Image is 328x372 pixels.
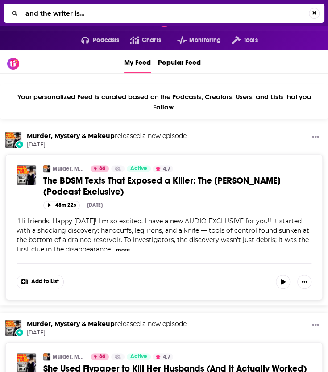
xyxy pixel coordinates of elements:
a: Murder, Mystery & Makeup [53,165,85,172]
span: Active [130,352,147,361]
a: Active [127,353,151,360]
img: Murder, Mystery & Makeup [43,165,50,172]
div: New Episode [15,328,24,337]
span: [DATE] [27,141,187,149]
span: Tools [244,34,258,46]
span: 86 [99,352,105,361]
button: 4.7 [153,165,173,172]
div: [DATE] [87,202,103,208]
a: Murder, Mystery & Makeup [27,320,115,328]
img: Murder, Mystery & Makeup [43,353,50,360]
span: My Feed [124,52,151,72]
img: Murder, Mystery & Makeup [5,320,21,336]
span: ... [111,245,115,253]
a: Active [127,165,151,172]
a: 86 [91,165,109,172]
a: The BDSM Texts That Exposed a Killer: The [PERSON_NAME] (Podcast Exclusive) [43,175,311,197]
img: Murder, Mystery & Makeup [5,132,21,148]
button: Show More Button [17,275,63,289]
span: 86 [99,164,105,173]
span: " [17,217,309,253]
h3: released a new episode [27,320,187,328]
span: [DATE] [27,329,187,337]
a: Popular Feed [158,50,201,73]
input: Search... [22,6,309,21]
div: New Episode [15,140,24,149]
span: Charts [142,34,161,46]
span: Monitoring [189,34,221,46]
a: 86 [91,353,109,360]
span: Add to List [31,278,59,285]
div: Search... [4,4,324,23]
button: 4.7 [153,353,173,360]
span: Active [130,164,147,173]
button: Show More Button [297,275,311,289]
img: The BDSM Texts That Exposed a Killer: The Elaine O’Hara Case (Podcast Exclusive) [17,165,36,185]
button: open menu [71,33,120,47]
button: Show More Button [308,320,323,331]
button: more [116,246,130,254]
button: 48m 22s [43,201,80,209]
a: Charts [119,33,161,47]
a: Murder, Mystery & Makeup [53,353,85,360]
button: open menu [166,33,221,47]
span: Popular Feed [158,52,201,72]
span: The BDSM Texts That Exposed a Killer: The [PERSON_NAME] (Podcast Exclusive) [43,175,280,197]
span: Hi friends, Happy [DATE]! I'm so excited. I have a new AUDIO EXCLUSIVE for you!! It started with ... [17,217,309,253]
h3: released a new episode [27,132,187,140]
a: My Feed [124,50,151,73]
button: Show More Button [308,132,323,143]
a: Murder, Mystery & Makeup [27,132,115,140]
button: open menu [221,33,257,47]
span: Podcasts [93,34,119,46]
